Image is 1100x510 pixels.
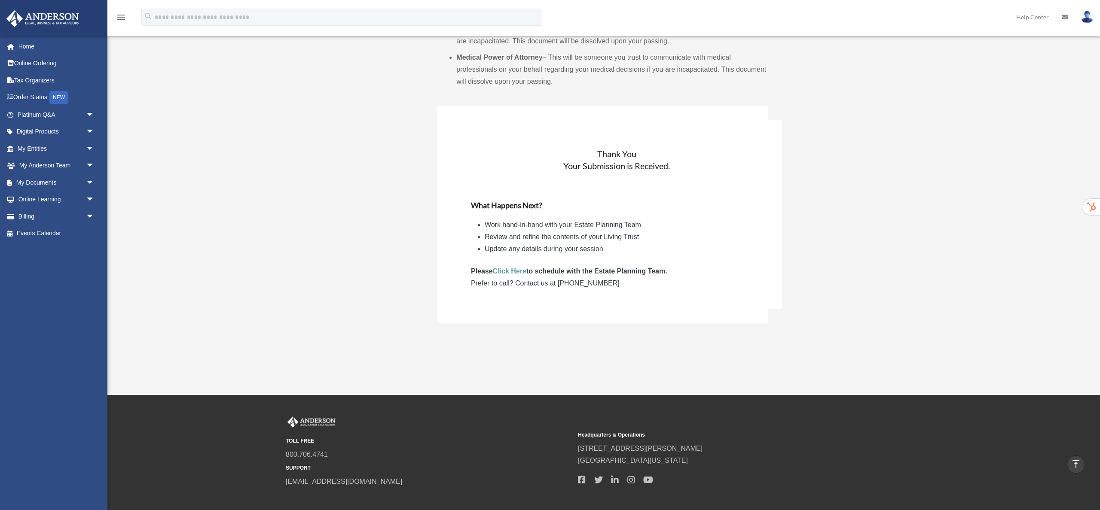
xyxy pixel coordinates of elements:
[6,38,107,55] a: Home
[456,54,542,61] b: Medical Power of Attorney
[86,157,103,175] span: arrow_drop_down
[286,478,402,485] a: [EMAIL_ADDRESS][DOMAIN_NAME]
[286,437,572,446] small: TOLL FREE
[1067,455,1085,474] a: vertical_align_top
[578,445,703,452] a: [STREET_ADDRESS][PERSON_NAME]
[456,52,768,88] li: – This will be someone you trust to communicate with medical professionals on your behalf regardi...
[286,464,572,473] small: SUPPORT
[6,191,107,208] a: Online Learningarrow_drop_down
[6,123,107,140] a: Digital Productsarrow_drop_down
[1081,11,1094,23] img: User Pic
[86,140,103,158] span: arrow_drop_down
[485,243,756,255] li: Update any details during your session
[493,267,526,275] a: Click Here
[6,225,107,242] a: Events Calendar
[116,15,126,22] a: menu
[485,219,756,231] li: Work hand-in-hand with your Estate Planning Team
[471,267,667,275] strong: Please to schedule with the Estate Planning Team.
[86,191,103,209] span: arrow_drop_down
[471,200,763,211] h3: What Happens Next?
[471,148,763,172] h2: Thank You Your Submission is Received.
[86,174,103,191] span: arrow_drop_down
[286,451,328,458] a: 800.706.4741
[6,174,107,191] a: My Documentsarrow_drop_down
[1071,459,1081,469] i: vertical_align_top
[6,72,107,89] a: Tax Organizers
[471,277,763,289] p: Prefer to call? Contact us at [PHONE_NUMBER]
[86,123,103,141] span: arrow_drop_down
[6,89,107,106] a: Order StatusNEW
[6,208,107,225] a: Billingarrow_drop_down
[6,106,107,123] a: Platinum Q&Aarrow_drop_down
[49,91,68,104] div: NEW
[116,12,126,22] i: menu
[4,10,82,27] img: Anderson Advisors Platinum Portal
[578,457,688,464] a: [GEOGRAPHIC_DATA][US_STATE]
[86,208,103,225] span: arrow_drop_down
[6,140,107,157] a: My Entitiesarrow_drop_down
[286,416,337,428] img: Anderson Advisors Platinum Portal
[6,55,107,72] a: Online Ordering
[144,12,153,21] i: search
[485,231,756,243] li: Review and refine the contents of your Living Trust
[6,157,107,174] a: My Anderson Teamarrow_drop_down
[578,431,864,440] small: Headquarters & Operations
[86,106,103,124] span: arrow_drop_down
